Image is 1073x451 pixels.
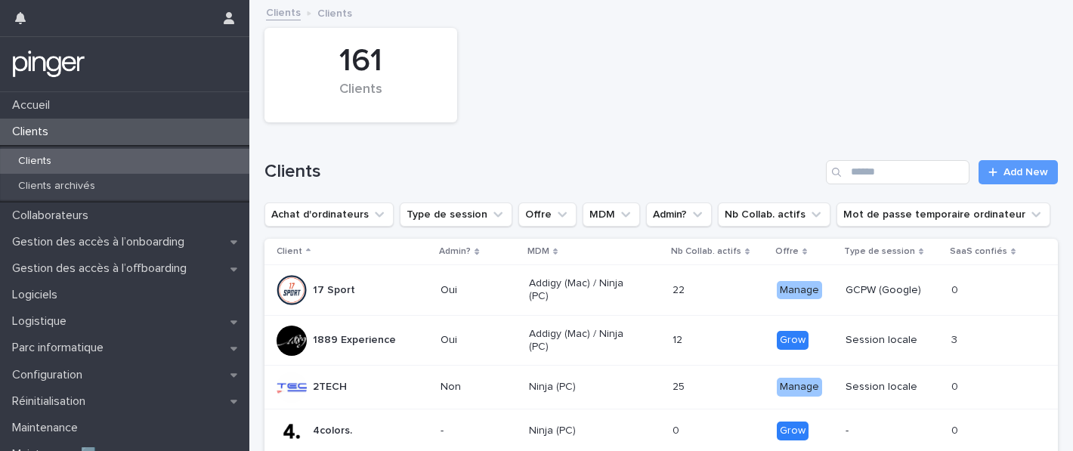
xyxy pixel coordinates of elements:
[836,202,1050,227] button: Mot de passe temporaire ordinateur
[264,366,1058,409] tr: 2TECHNonNinja (PC)2525 ManageSession locale00
[673,422,682,437] p: 0
[313,425,352,437] p: 4colors.
[313,381,347,394] p: 2TECH
[441,381,517,394] p: Non
[290,82,431,113] div: Clients
[529,425,637,437] p: Ninja (PC)
[264,315,1058,366] tr: 1889 ExperienceOuiAddigy (Mac) / Ninja (PC)1212 GrowSession locale33
[846,334,939,347] p: Session locale
[673,281,688,297] p: 22
[777,281,822,300] div: Manage
[6,288,70,302] p: Logiciels
[673,331,685,347] p: 12
[583,202,640,227] button: MDM
[277,243,302,260] p: Client
[441,334,517,347] p: Oui
[777,378,822,397] div: Manage
[844,243,915,260] p: Type de session
[777,422,809,440] div: Grow
[264,202,394,227] button: Achat d'ordinateurs
[951,281,961,297] p: 0
[673,378,688,394] p: 25
[529,277,637,303] p: Addigy (Mac) / Ninja (PC)
[775,243,799,260] p: Offre
[264,265,1058,316] tr: 17 SportOuiAddigy (Mac) / Ninja (PC)2222 ManageGCPW (Google)00
[951,378,961,394] p: 0
[441,284,517,297] p: Oui
[979,160,1058,184] a: Add New
[951,331,960,347] p: 3
[518,202,577,227] button: Offre
[6,125,60,139] p: Clients
[313,284,355,297] p: 17 Sport
[6,314,79,329] p: Logistique
[6,155,63,168] p: Clients
[527,243,549,260] p: MDM
[718,202,830,227] button: Nb Collab. actifs
[6,261,199,276] p: Gestion des accès à l’offboarding
[6,341,116,355] p: Parc informatique
[12,49,85,79] img: mTgBEunGTSyRkCgitkcU
[646,202,712,227] button: Admin?
[6,98,62,113] p: Accueil
[951,422,961,437] p: 0
[441,425,517,437] p: -
[846,381,939,394] p: Session locale
[6,180,107,193] p: Clients archivés
[846,284,939,297] p: GCPW (Google)
[313,334,396,347] p: 1889 Experience
[6,235,196,249] p: Gestion des accès à l’onboarding
[6,421,90,435] p: Maintenance
[290,42,431,80] div: 161
[266,3,301,20] a: Clients
[6,368,94,382] p: Configuration
[1003,167,1048,178] span: Add New
[671,243,741,260] p: Nb Collab. actifs
[950,243,1007,260] p: SaaS confiés
[400,202,512,227] button: Type de session
[529,328,637,354] p: Addigy (Mac) / Ninja (PC)
[846,425,939,437] p: -
[439,243,471,260] p: Admin?
[317,4,352,20] p: Clients
[777,331,809,350] div: Grow
[6,209,100,223] p: Collaborateurs
[264,161,820,183] h1: Clients
[529,381,637,394] p: Ninja (PC)
[6,394,97,409] p: Réinitialisation
[826,160,969,184] input: Search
